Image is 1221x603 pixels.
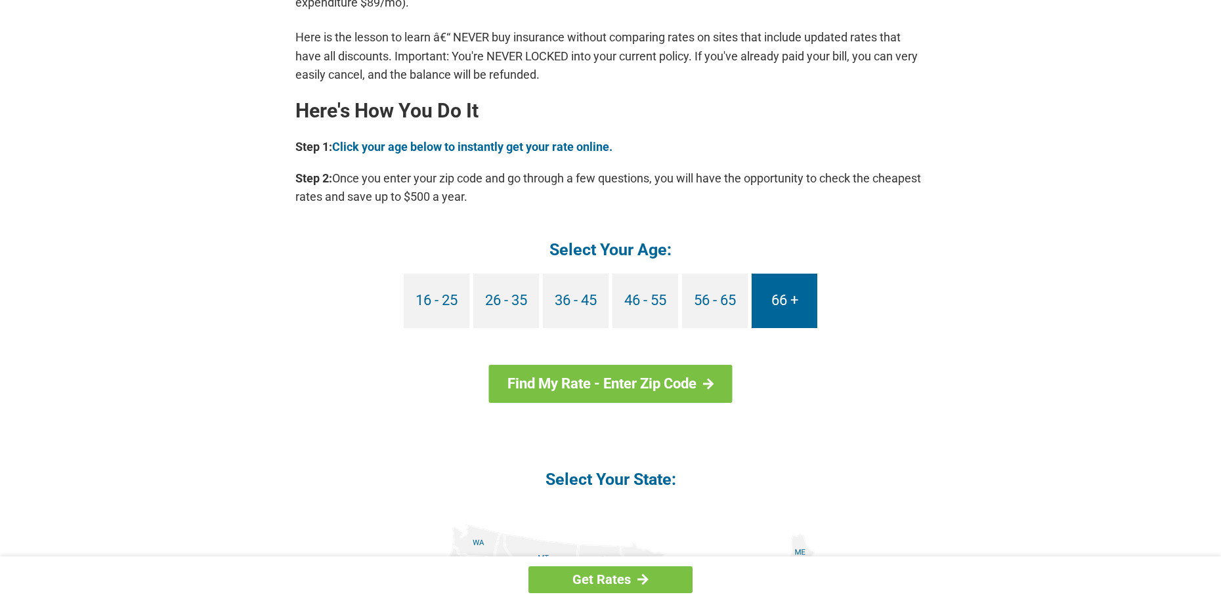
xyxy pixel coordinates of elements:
[295,28,926,83] p: Here is the lesson to learn â€“ NEVER buy insurance without comparing rates on sites that include...
[295,140,332,154] b: Step 1:
[295,239,926,260] h4: Select Your Age:
[295,169,926,206] p: Once you enter your zip code and go through a few questions, you will have the opportunity to che...
[295,468,926,490] h4: Select Your State:
[489,365,733,403] a: Find My Rate - Enter Zip Code
[752,274,817,328] a: 66 +
[332,140,612,154] a: Click your age below to instantly get your rate online.
[295,100,926,121] h2: Here's How You Do It
[404,274,469,328] a: 16 - 25
[612,274,678,328] a: 46 - 55
[682,274,748,328] a: 56 - 65
[295,171,332,185] b: Step 2:
[473,274,539,328] a: 26 - 35
[543,274,609,328] a: 36 - 45
[528,566,693,593] a: Get Rates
